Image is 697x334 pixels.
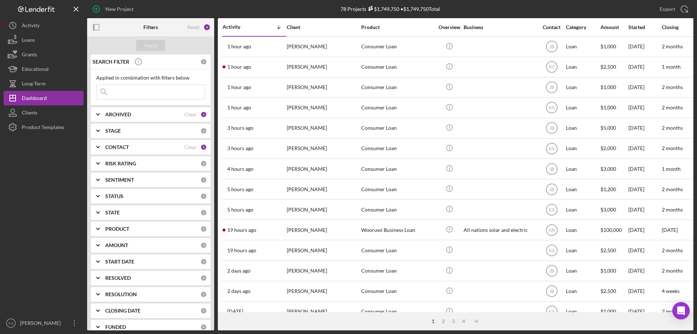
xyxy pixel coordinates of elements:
[549,187,554,192] text: JB
[227,125,253,131] time: 2025-10-07 16:34
[4,47,83,62] button: Grants
[549,146,554,151] text: KS
[200,226,207,232] div: 0
[628,118,661,138] div: [DATE]
[566,200,600,219] div: Loan
[18,316,65,332] div: [PERSON_NAME]
[22,120,64,136] div: Product Templates
[105,144,129,150] b: CONTACT
[105,324,126,330] b: FUNDED
[662,267,683,274] time: 2 months
[287,220,359,240] div: [PERSON_NAME]
[227,207,253,213] time: 2025-10-07 13:56
[105,128,121,134] b: STAGE
[600,288,616,294] span: $2,500
[4,105,83,120] a: Clients
[361,302,434,321] div: Consumer Loan
[9,321,13,325] text: KS
[361,98,434,117] div: Consumer Loan
[22,105,37,122] div: Clients
[566,282,600,301] div: Loan
[549,44,554,49] text: JB
[628,37,661,56] div: [DATE]
[287,180,359,199] div: [PERSON_NAME]
[549,269,554,274] text: JB
[200,258,207,265] div: 0
[628,241,661,260] div: [DATE]
[361,159,434,178] div: Consumer Loan
[662,43,683,49] time: 2 months
[600,84,616,90] span: $1,000
[600,166,616,172] span: $3,000
[4,91,83,105] a: Dashboard
[227,166,253,172] time: 2025-10-07 15:24
[227,105,251,110] time: 2025-10-07 17:21
[200,144,207,150] div: 5
[662,227,678,233] time: [DATE]
[438,318,448,324] div: 2
[287,57,359,77] div: [PERSON_NAME]
[287,78,359,97] div: [PERSON_NAME]
[87,2,141,16] button: New Project
[105,112,131,117] b: ARCHIVED
[600,186,616,192] span: $1,200
[22,91,47,107] div: Dashboard
[287,118,359,138] div: [PERSON_NAME]
[361,57,434,77] div: Consumer Loan
[600,247,616,253] span: $2,500
[187,24,200,30] div: Reset
[341,6,440,12] div: 78 Projects • $1,749,750 Total
[538,24,565,30] div: Contact
[361,282,434,301] div: Consumer Loan
[628,57,661,77] div: [DATE]
[200,209,207,216] div: 0
[105,291,137,297] b: RESOLUTION
[96,75,205,81] div: Applied in combination with filters below
[566,159,600,178] div: Loan
[600,64,616,70] span: $2,500
[227,84,251,90] time: 2025-10-07 17:58
[662,206,683,213] time: 2 months
[105,2,134,16] div: New Project
[549,228,555,233] text: AR
[22,76,46,93] div: Long-Term
[361,220,434,240] div: Wooruwi Business Loan
[628,282,661,301] div: [DATE]
[464,24,536,30] div: Business
[628,220,661,240] div: [DATE]
[628,200,661,219] div: [DATE]
[361,180,434,199] div: Consumer Loan
[549,105,554,110] text: KS
[136,40,165,51] button: Apply
[200,111,207,118] div: 1
[200,59,207,65] div: 0
[4,18,83,33] button: Activity
[361,200,434,219] div: Consumer Loan
[287,282,359,301] div: [PERSON_NAME]
[227,44,251,49] time: 2025-10-07 18:11
[287,159,359,178] div: [PERSON_NAME]
[4,76,83,91] button: Long-Term
[549,207,554,212] text: KS
[600,206,616,213] span: $3,000
[628,159,661,178] div: [DATE]
[662,288,680,294] time: 4 weeks
[549,309,554,314] text: KS
[287,261,359,281] div: [PERSON_NAME]
[549,289,554,294] text: JB
[361,241,434,260] div: Consumer Loan
[4,33,83,47] button: Loans
[628,180,661,199] div: [DATE]
[200,177,207,183] div: 0
[662,84,683,90] time: 2 months
[549,85,554,90] text: JB
[105,177,134,183] b: SENTIMENT
[662,145,683,151] time: 2 months
[662,308,683,314] time: 2 months
[361,37,434,56] div: Consumer Loan
[144,40,158,51] div: Apply
[287,139,359,158] div: [PERSON_NAME]
[200,291,207,298] div: 0
[600,125,616,131] span: $5,000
